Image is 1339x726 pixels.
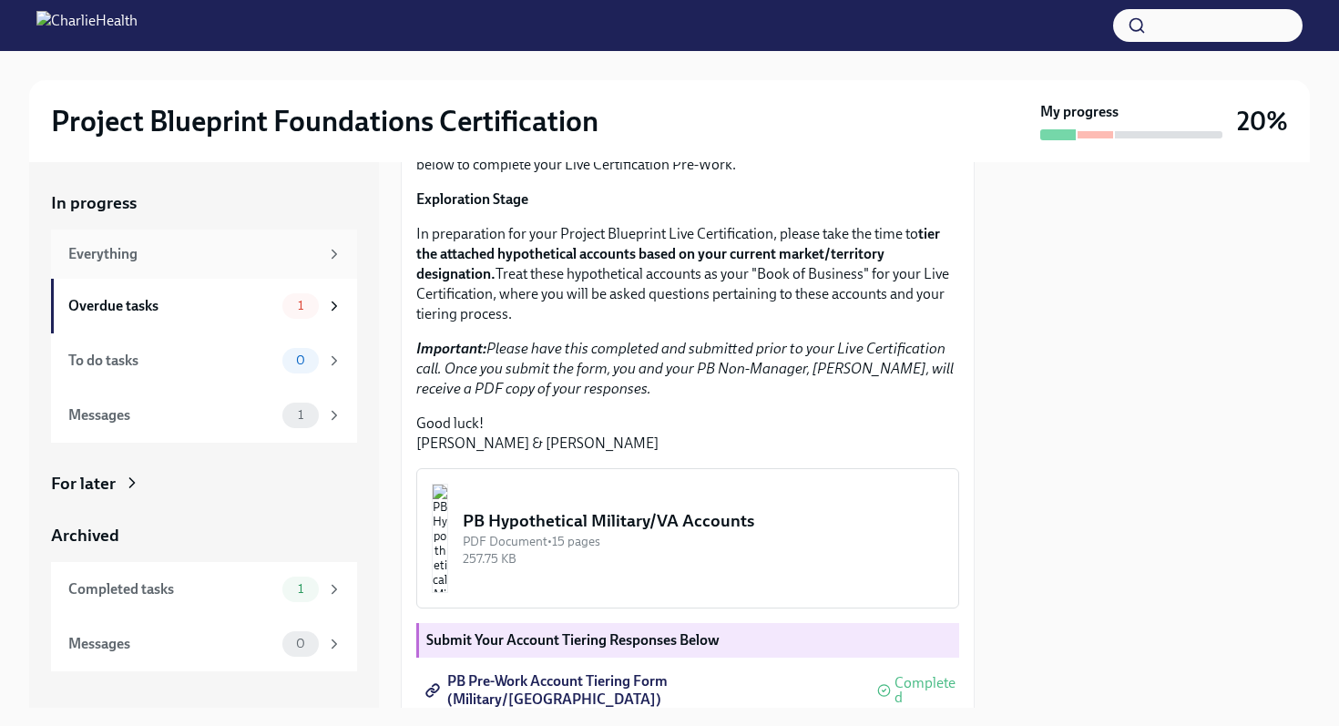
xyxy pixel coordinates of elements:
[51,524,357,547] a: Archived
[894,676,959,705] span: Completed
[51,472,357,496] a: For later
[68,351,275,371] div: To do tasks
[1040,102,1119,122] strong: My progress
[51,333,357,388] a: To do tasks0
[51,472,116,496] div: For later
[51,388,357,443] a: Messages1
[51,562,357,617] a: Completed tasks1
[416,414,959,454] p: Good luck! [PERSON_NAME] & [PERSON_NAME]
[51,617,357,671] a: Messages0
[426,631,720,649] strong: Submit Your Account Tiering Responses Below
[463,509,944,533] div: PB Hypothetical Military/VA Accounts
[432,484,448,593] img: PB Hypothetical Military/VA Accounts
[51,103,598,139] h2: Project Blueprint Foundations Certification
[68,296,275,316] div: Overdue tasks
[287,299,314,312] span: 1
[429,681,857,700] span: PB Pre-Work Account Tiering Form (Military/[GEOGRAPHIC_DATA])
[1237,105,1288,138] h3: 20%
[36,11,138,40] img: CharlieHealth
[285,353,316,367] span: 0
[416,340,954,397] em: Please have this completed and submitted prior to your Live Certification call. Once you submit t...
[287,582,314,596] span: 1
[285,637,316,650] span: 0
[68,634,275,654] div: Messages
[416,468,959,608] button: PB Hypothetical Military/VA AccountsPDF Document•15 pages257.75 KB
[51,230,357,279] a: Everything
[463,550,944,568] div: 257.75 KB
[416,224,959,324] p: In preparation for your Project Blueprint Live Certification, please take the time to Treat these...
[68,405,275,425] div: Messages
[416,225,940,282] strong: tier the attached hypothetical accounts based on your current market/territory designation.
[463,533,944,550] div: PDF Document • 15 pages
[416,190,528,208] strong: Exploration Stage
[51,191,357,215] a: In progress
[416,340,486,357] strong: Important:
[68,244,319,264] div: Everything
[287,408,314,422] span: 1
[416,672,870,709] a: PB Pre-Work Account Tiering Form (Military/[GEOGRAPHIC_DATA])
[51,279,357,333] a: Overdue tasks1
[68,579,275,599] div: Completed tasks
